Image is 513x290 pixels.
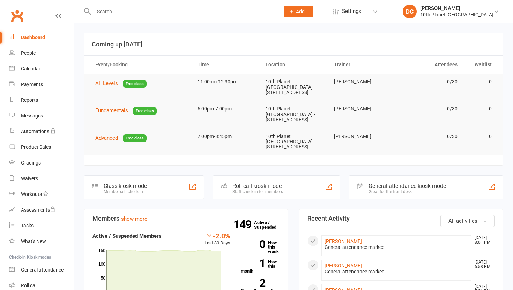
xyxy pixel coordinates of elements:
[9,61,74,77] a: Calendar
[21,176,38,181] div: Waivers
[325,238,362,244] a: [PERSON_NAME]
[9,139,74,155] a: Product Sales
[420,5,493,12] div: [PERSON_NAME]
[95,80,118,86] span: All Levels
[241,258,265,269] strong: 1
[9,155,74,171] a: Gradings
[440,215,495,227] button: All activities
[9,171,74,186] a: Waivers
[259,56,327,74] th: Location
[21,160,41,166] div: Gradings
[9,30,74,45] a: Dashboard
[92,215,280,222] h3: Members
[95,79,147,88] button: All LevelsFree class
[464,56,498,74] th: Waitlist
[342,3,361,19] span: Settings
[9,92,74,108] a: Reports
[369,183,446,189] div: General attendance kiosk mode
[471,260,494,269] time: [DATE] 6:58 PM
[448,218,477,224] span: All activities
[123,80,147,88] span: Free class
[205,232,230,239] div: -2.0%
[21,97,38,103] div: Reports
[21,238,46,244] div: What's New
[471,236,494,245] time: [DATE] 8:01 PM
[92,233,162,239] strong: Active / Suspended Members
[89,56,191,74] th: Event/Booking
[95,135,118,141] span: Advanced
[328,128,396,145] td: [PERSON_NAME]
[8,7,26,24] a: Clubworx
[396,56,464,74] th: Attendees
[9,45,74,61] a: People
[21,113,43,119] div: Messages
[21,191,42,197] div: Workouts
[296,9,305,14] span: Add
[9,77,74,92] a: Payments
[104,183,147,189] div: Class kiosk mode
[21,144,51,150] div: Product Sales
[284,6,313,17] button: Add
[21,82,43,87] div: Payments
[95,107,128,114] span: Fundamentals
[259,128,327,155] td: 10th Planet [GEOGRAPHIC_DATA] - [STREET_ADDRESS]
[396,101,464,117] td: 0/30
[232,183,283,189] div: Roll call kiosk mode
[191,74,259,90] td: 11:00am-12:30pm
[328,101,396,117] td: [PERSON_NAME]
[396,128,464,145] td: 0/30
[191,128,259,145] td: 7:00pm-8:45pm
[9,202,74,218] a: Assessments
[21,283,37,288] div: Roll call
[9,218,74,234] a: Tasks
[21,207,55,213] div: Assessments
[369,189,446,194] div: Great for the front desk
[325,244,468,250] div: General attendance marked
[95,106,157,115] button: FundamentalsFree class
[9,108,74,124] a: Messages
[92,7,275,16] input: Search...
[21,129,49,134] div: Automations
[9,124,74,139] a: Automations
[21,66,40,71] div: Calendar
[403,5,417,18] div: DC
[325,269,468,275] div: General attendance marked
[241,240,280,254] a: 0New this week
[307,215,495,222] h3: Recent Activity
[233,219,254,230] strong: 149
[123,134,147,142] span: Free class
[205,232,230,247] div: Last 30 Days
[254,215,285,235] a: 149Active / Suspended
[104,189,147,194] div: Member self check-in
[21,223,34,228] div: Tasks
[420,12,493,18] div: 10th Planet [GEOGRAPHIC_DATA]
[464,74,498,90] td: 0
[191,101,259,117] td: 6:00pm-7:00pm
[328,74,396,90] td: [PERSON_NAME]
[21,267,64,273] div: General attendance
[464,128,498,145] td: 0
[241,278,265,288] strong: 2
[259,101,327,128] td: 10th Planet [GEOGRAPHIC_DATA] - [STREET_ADDRESS]
[464,101,498,117] td: 0
[325,263,362,268] a: [PERSON_NAME]
[396,74,464,90] td: 0/30
[95,134,147,143] button: AdvancedFree class
[9,186,74,202] a: Workouts
[9,262,74,278] a: General attendance kiosk mode
[9,234,74,249] a: What's New
[259,74,327,101] td: 10th Planet [GEOGRAPHIC_DATA] - [STREET_ADDRESS]
[241,259,280,273] a: 1New this month
[92,41,495,48] h3: Coming up [DATE]
[241,239,265,250] strong: 0
[328,56,396,74] th: Trainer
[121,216,147,222] a: show more
[21,35,45,40] div: Dashboard
[232,189,283,194] div: Staff check-in for members
[133,107,157,115] span: Free class
[191,56,259,74] th: Time
[21,50,36,56] div: People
